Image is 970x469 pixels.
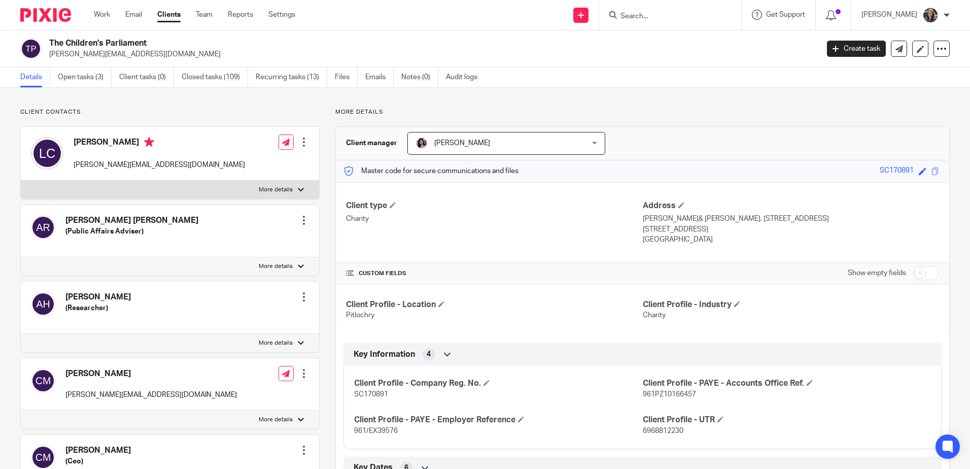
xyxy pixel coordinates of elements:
[182,68,248,87] a: Closed tasks (109)
[861,10,917,20] p: [PERSON_NAME]
[65,368,237,379] h4: [PERSON_NAME]
[346,299,642,310] h4: Client Profile - Location
[354,378,642,389] h4: Client Profile - Company Reg. No.
[31,368,55,393] img: svg%3E
[119,68,174,87] a: Client tasks (0)
[31,137,63,170] img: svg%3E
[65,292,131,303] h4: [PERSON_NAME]
[125,10,142,20] a: Email
[65,303,131,313] h5: (Researcher)
[65,215,198,226] h4: [PERSON_NAME] [PERSON_NAME]
[335,68,358,87] a: Files
[335,108,950,116] p: More details
[427,349,431,359] span: 4
[446,68,485,87] a: Audit logs
[643,312,666,319] span: Charity
[354,415,642,425] h4: Client Profile - PAYE - Employer Reference
[643,214,939,224] p: [PERSON_NAME]& [PERSON_NAME], [STREET_ADDRESS]
[144,137,154,147] i: Primary
[65,456,131,466] h5: (Ceo)
[20,8,71,22] img: Pixie
[74,160,245,170] p: [PERSON_NAME][EMAIL_ADDRESS][DOMAIN_NAME]
[354,349,415,360] span: Key Information
[415,137,428,149] img: image002.jpg
[228,10,253,20] a: Reports
[434,140,490,147] span: [PERSON_NAME]
[880,165,914,177] div: SC170891
[259,262,293,271] p: More details
[354,427,398,434] span: 961/EX39576
[401,68,438,87] a: Notes (0)
[256,68,327,87] a: Recurring tasks (13)
[49,38,659,49] h2: The Children's Parliament
[259,416,293,424] p: More details
[343,166,518,176] p: Master code for secure communications and files
[848,268,906,278] label: Show empty fields
[65,226,198,237] h5: (Public Affairs Adviser)
[619,12,711,21] input: Search
[643,299,939,310] h4: Client Profile - Industry
[49,49,812,59] p: [PERSON_NAME][EMAIL_ADDRESS][DOMAIN_NAME]
[20,108,320,116] p: Client contacts
[346,200,642,211] h4: Client type
[643,234,939,245] p: [GEOGRAPHIC_DATA]
[346,270,642,278] h4: CUSTOM FIELDS
[196,10,213,20] a: Team
[94,10,110,20] a: Work
[643,427,683,434] span: 6968812230
[354,391,388,398] span: SC170891
[643,200,939,211] h4: Address
[157,10,181,20] a: Clients
[31,292,55,316] img: svg%3E
[259,339,293,347] p: More details
[365,68,394,87] a: Emails
[268,10,295,20] a: Settings
[643,415,931,425] h4: Client Profile - UTR
[65,445,131,456] h4: [PERSON_NAME]
[643,378,931,389] h4: Client Profile - PAYE - Accounts Office Ref.
[766,11,805,18] span: Get Support
[65,390,237,400] p: [PERSON_NAME][EMAIL_ADDRESS][DOMAIN_NAME]
[58,68,112,87] a: Open tasks (3)
[346,214,642,224] p: Charity
[643,224,939,234] p: [STREET_ADDRESS]
[20,38,42,59] img: svg%3E
[827,41,886,57] a: Create task
[31,215,55,240] img: svg%3E
[922,7,939,23] img: Profile%20photo.jpg
[20,68,50,87] a: Details
[643,391,696,398] span: 961PZ10166457
[346,312,374,319] span: Pitlochry
[74,137,245,150] h4: [PERSON_NAME]
[346,138,397,148] h3: Client manager
[259,186,293,194] p: More details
